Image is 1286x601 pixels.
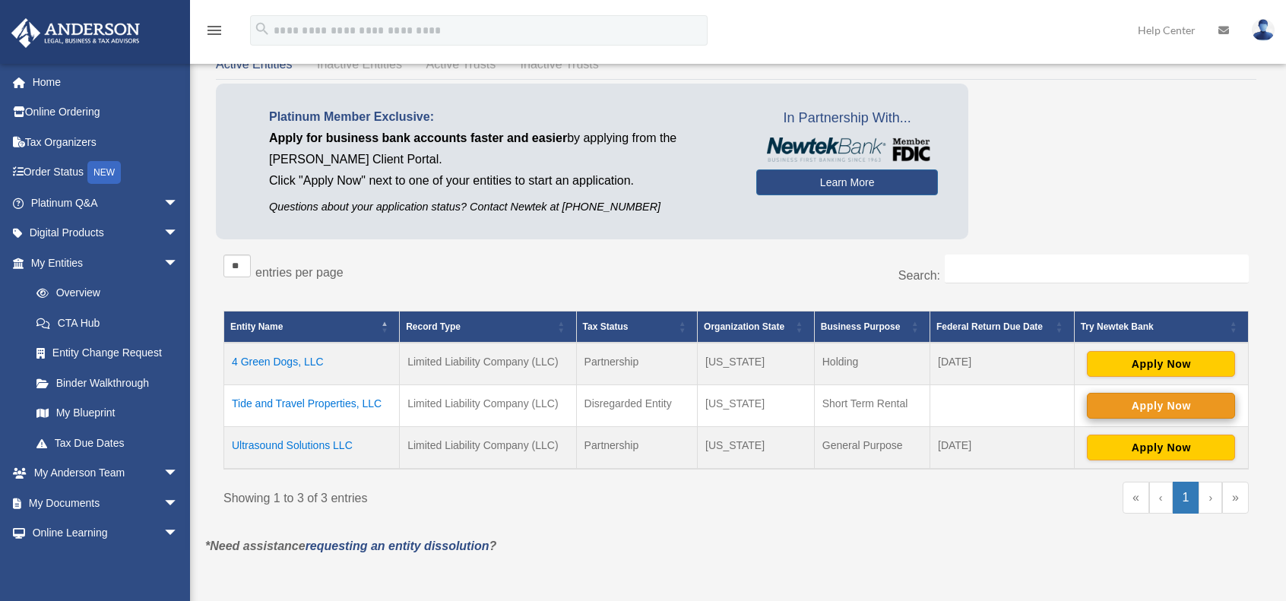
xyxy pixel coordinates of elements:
[254,21,271,37] i: search
[406,321,461,332] span: Record Type
[756,169,938,195] a: Learn More
[576,426,697,469] td: Partnership
[400,384,576,426] td: Limited Liability Company (LLC)
[426,58,496,71] span: Active Trusts
[11,188,201,218] a: Platinum Q&Aarrow_drop_down
[11,488,201,518] a: My Documentsarrow_drop_down
[1252,19,1275,41] img: User Pic
[11,97,201,128] a: Online Ordering
[11,218,201,248] a: Digital Productsarrow_drop_down
[576,343,697,385] td: Partnership
[255,266,344,279] label: entries per page
[936,321,1043,332] span: Federal Return Due Date
[269,106,733,128] p: Platinum Member Exclusive:
[1173,482,1199,514] a: 1
[930,311,1075,343] th: Federal Return Due Date: Activate to sort
[21,308,194,338] a: CTA Hub
[698,426,815,469] td: [US_STATE]
[163,518,194,549] span: arrow_drop_down
[224,311,400,343] th: Entity Name: Activate to invert sorting
[163,248,194,279] span: arrow_drop_down
[576,384,697,426] td: Disregarded Entity
[821,321,901,332] span: Business Purpose
[163,458,194,489] span: arrow_drop_down
[698,311,815,343] th: Organization State: Activate to sort
[11,248,194,278] a: My Entitiesarrow_drop_down
[814,311,930,343] th: Business Purpose: Activate to sort
[87,161,121,184] div: NEW
[216,58,292,71] span: Active Entities
[230,321,283,332] span: Entity Name
[306,539,489,552] a: requesting an entity dissolution
[224,343,400,385] td: 4 Green Dogs, LLC
[930,426,1075,469] td: [DATE]
[1087,393,1235,419] button: Apply Now
[400,343,576,385] td: Limited Liability Company (LLC)
[205,27,223,40] a: menu
[224,384,400,426] td: Tide and Travel Properties, LLC
[1087,351,1235,377] button: Apply Now
[205,21,223,40] i: menu
[223,482,725,509] div: Showing 1 to 3 of 3 entries
[704,321,784,332] span: Organization State
[7,18,144,48] img: Anderson Advisors Platinum Portal
[163,188,194,219] span: arrow_drop_down
[317,58,402,71] span: Inactive Entities
[814,343,930,385] td: Holding
[163,548,194,579] span: arrow_drop_down
[1222,482,1249,514] a: Last
[269,198,733,217] p: Questions about your application status? Contact Newtek at [PHONE_NUMBER]
[698,343,815,385] td: [US_STATE]
[521,58,599,71] span: Inactive Trusts
[698,384,815,426] td: [US_STATE]
[583,321,629,332] span: Tax Status
[21,428,194,458] a: Tax Due Dates
[814,384,930,426] td: Short Term Rental
[1087,435,1235,460] button: Apply Now
[11,548,201,578] a: Billingarrow_drop_down
[11,67,201,97] a: Home
[1081,318,1225,336] div: Try Newtek Bank
[21,368,194,398] a: Binder Walkthrough
[11,518,201,549] a: Online Learningarrow_drop_down
[756,106,938,131] span: In Partnership With...
[163,488,194,519] span: arrow_drop_down
[1149,482,1173,514] a: Previous
[1123,482,1149,514] a: First
[930,343,1075,385] td: [DATE]
[224,426,400,469] td: Ultrasound Solutions LLC
[814,426,930,469] td: General Purpose
[1199,482,1222,514] a: Next
[11,458,201,489] a: My Anderson Teamarrow_drop_down
[205,539,496,552] em: *Need assistance ?
[21,338,194,369] a: Entity Change Request
[269,131,567,144] span: Apply for business bank accounts faster and easier
[21,278,186,308] a: Overview
[898,269,940,282] label: Search:
[400,426,576,469] td: Limited Liability Company (LLC)
[400,311,576,343] th: Record Type: Activate to sort
[764,138,930,162] img: NewtekBankLogoSM.png
[11,127,201,157] a: Tax Organizers
[21,398,194,429] a: My Blueprint
[11,157,201,188] a: Order StatusNEW
[269,170,733,191] p: Click "Apply Now" next to one of your entities to start an application.
[1074,311,1248,343] th: Try Newtek Bank : Activate to sort
[576,311,697,343] th: Tax Status: Activate to sort
[163,218,194,249] span: arrow_drop_down
[269,128,733,170] p: by applying from the [PERSON_NAME] Client Portal.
